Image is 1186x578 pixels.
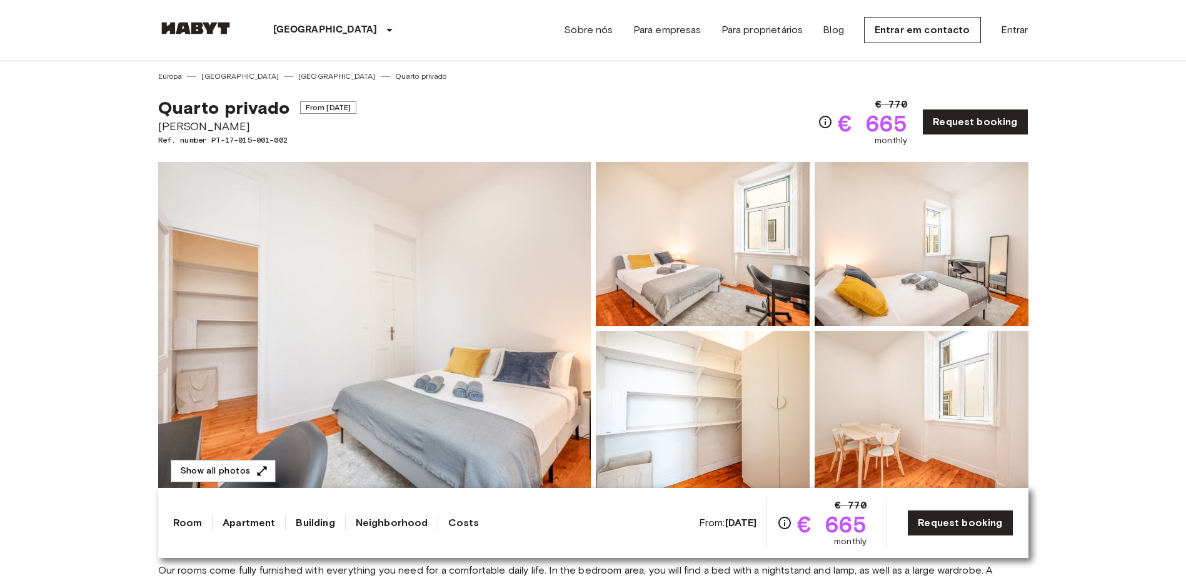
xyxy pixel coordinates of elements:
a: Entrar [1001,23,1028,38]
a: Neighborhood [356,515,428,530]
span: € 665 [797,513,867,535]
a: Sobre nós [564,23,613,38]
svg: Check cost overview for full price breakdown. Please note that discounts apply to new joiners onl... [818,114,833,129]
span: From: [699,516,757,530]
a: Apartment [223,515,275,530]
span: [PERSON_NAME] [158,118,357,134]
a: Blog [823,23,844,38]
b: [DATE] [725,517,757,529]
p: [GEOGRAPHIC_DATA] [273,23,378,38]
a: Costs [448,515,479,530]
a: Request booking [922,109,1028,135]
span: From [DATE] [300,101,357,114]
a: Entrar em contacto [864,17,981,43]
img: Habyt [158,22,233,34]
img: Marketing picture of unit PT-17-015-001-002 [158,162,591,495]
img: Picture of unit PT-17-015-001-002 [596,162,810,326]
a: Request booking [907,510,1013,536]
span: monthly [834,535,867,548]
a: Para empresas [633,23,701,38]
img: Picture of unit PT-17-015-001-002 [815,331,1028,495]
img: Picture of unit PT-17-015-001-002 [596,331,810,495]
a: Quarto privado [395,71,447,82]
svg: Check cost overview for full price breakdown. Please note that discounts apply to new joiners onl... [777,515,792,530]
a: Building [296,515,334,530]
span: Quarto privado [158,97,290,118]
span: Ref. number PT-17-015-001-002 [158,134,357,146]
button: Show all photos [171,460,276,483]
a: [GEOGRAPHIC_DATA] [201,71,279,82]
span: monthly [875,134,907,147]
span: € 770 [875,97,907,112]
a: Room [173,515,203,530]
a: [GEOGRAPHIC_DATA] [298,71,376,82]
span: € 770 [835,498,867,513]
span: € 665 [838,112,907,134]
a: Europa [158,71,183,82]
img: Picture of unit PT-17-015-001-002 [815,162,1028,326]
a: Para proprietários [721,23,803,38]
